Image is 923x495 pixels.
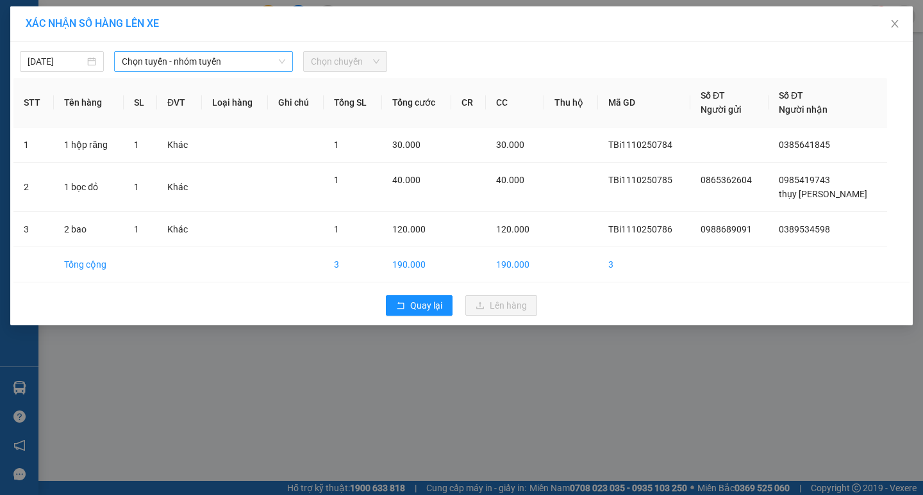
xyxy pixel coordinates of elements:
[334,175,339,185] span: 1
[779,175,830,185] span: 0985419743
[13,212,54,247] td: 3
[779,104,827,115] span: Người nhận
[486,247,544,282] td: 190.000
[43,86,100,97] span: 0389534598
[890,19,900,29] span: close
[54,163,124,212] td: 1 bọc đỏ
[496,224,529,234] span: 120.000
[608,140,672,150] span: TBi1110250784
[392,224,426,234] span: 120.000
[544,78,598,127] th: Thu hộ
[334,224,339,234] span: 1
[54,212,124,247] td: 2 bao
[779,140,830,150] span: 0385641845
[598,247,690,282] td: 3
[486,78,544,127] th: CC
[28,7,165,17] strong: CÔNG TY VẬN TẢI ĐỨC TRƯỞNG
[134,224,139,234] span: 1
[134,140,139,150] span: 1
[396,301,405,311] span: rollback
[13,163,54,212] td: 2
[13,78,54,127] th: STT
[37,46,157,80] span: VP [PERSON_NAME] -
[268,78,324,127] th: Ghi chú
[278,58,286,65] span: down
[40,33,97,44] span: 0988689091
[779,189,867,199] span: thụy [PERSON_NAME]
[202,78,268,127] th: Loại hàng
[324,247,381,282] td: 3
[465,295,537,316] button: uploadLên hàng
[26,17,159,29] span: XÁC NHẬN SỐ HÀNG LÊN XE
[324,78,381,127] th: Tổng SL
[134,182,139,192] span: 1
[37,33,97,44] span: -
[701,90,725,101] span: Số ĐT
[392,175,420,185] span: 40.000
[54,78,124,127] th: Tên hàng
[598,78,690,127] th: Mã GD
[157,212,202,247] td: Khác
[54,247,124,282] td: Tổng cộng
[382,247,451,282] td: 190.000
[382,78,451,127] th: Tổng cước
[496,140,524,150] span: 30.000
[410,298,442,312] span: Quay lại
[10,52,23,61] span: Gửi
[608,175,672,185] span: TBi1110250785
[451,78,486,127] th: CR
[37,46,157,80] span: 14 [PERSON_NAME], [PERSON_NAME]
[13,127,54,163] td: 1
[157,127,202,163] td: Khác
[28,54,85,69] input: 11/10/2025
[496,175,524,185] span: 40.000
[334,140,339,150] span: 1
[701,104,742,115] span: Người gửi
[75,19,118,28] strong: HOTLINE :
[124,78,157,127] th: SL
[779,224,830,234] span: 0389534598
[608,224,672,234] span: TBi1110250786
[311,52,379,71] span: Chọn chuyến
[157,78,202,127] th: ĐVT
[392,140,420,150] span: 30.000
[386,295,453,316] button: rollbackQuay lại
[701,175,752,185] span: 0865362604
[157,163,202,212] td: Khác
[877,6,913,42] button: Close
[779,90,803,101] span: Số ĐT
[40,86,100,97] span: -
[122,52,285,71] span: Chọn tuyến - nhóm tuyến
[701,224,752,234] span: 0988689091
[54,127,124,163] td: 1 hộp răng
